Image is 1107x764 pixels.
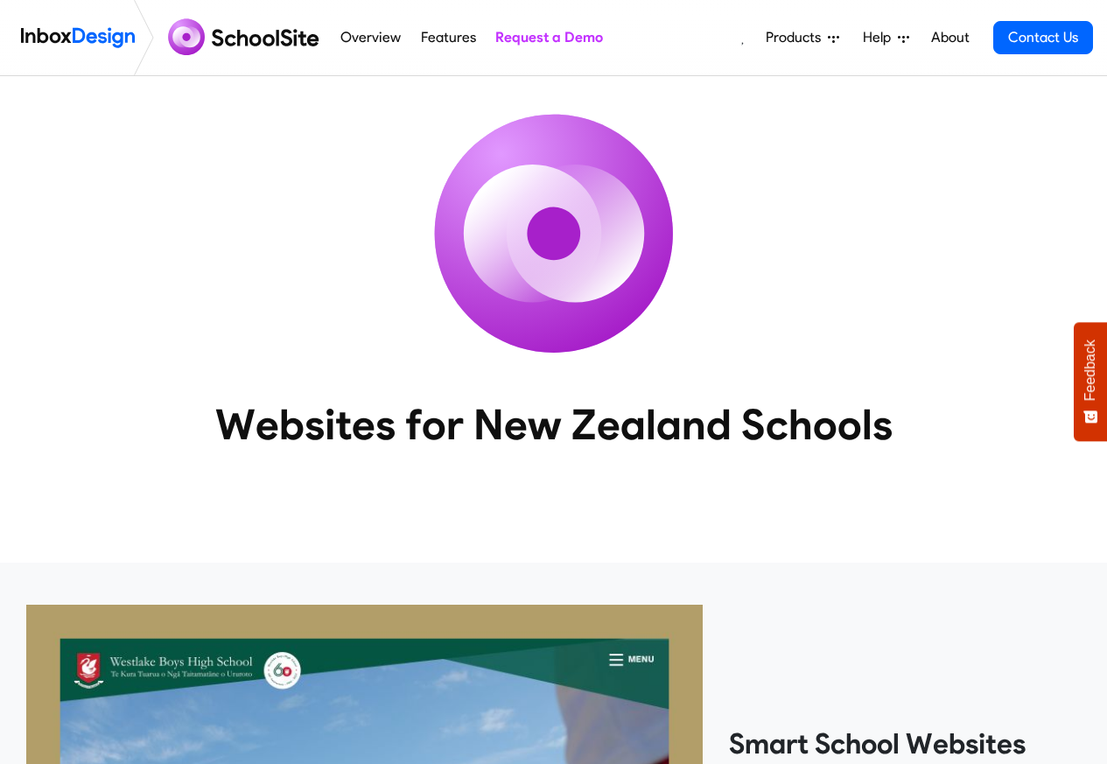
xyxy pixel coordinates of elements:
[1082,340,1098,401] span: Feedback
[926,20,974,55] a: About
[161,17,331,59] img: schoolsite logo
[766,27,828,48] span: Products
[759,20,846,55] a: Products
[863,27,898,48] span: Help
[856,20,916,55] a: Help
[336,20,406,55] a: Overview
[729,726,1081,761] heading: Smart School Websites
[1074,322,1107,441] button: Feedback - Show survey
[138,398,970,451] heading: Websites for New Zealand Schools
[396,76,711,391] img: icon_schoolsite.svg
[416,20,480,55] a: Features
[490,20,607,55] a: Request a Demo
[993,21,1093,54] a: Contact Us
